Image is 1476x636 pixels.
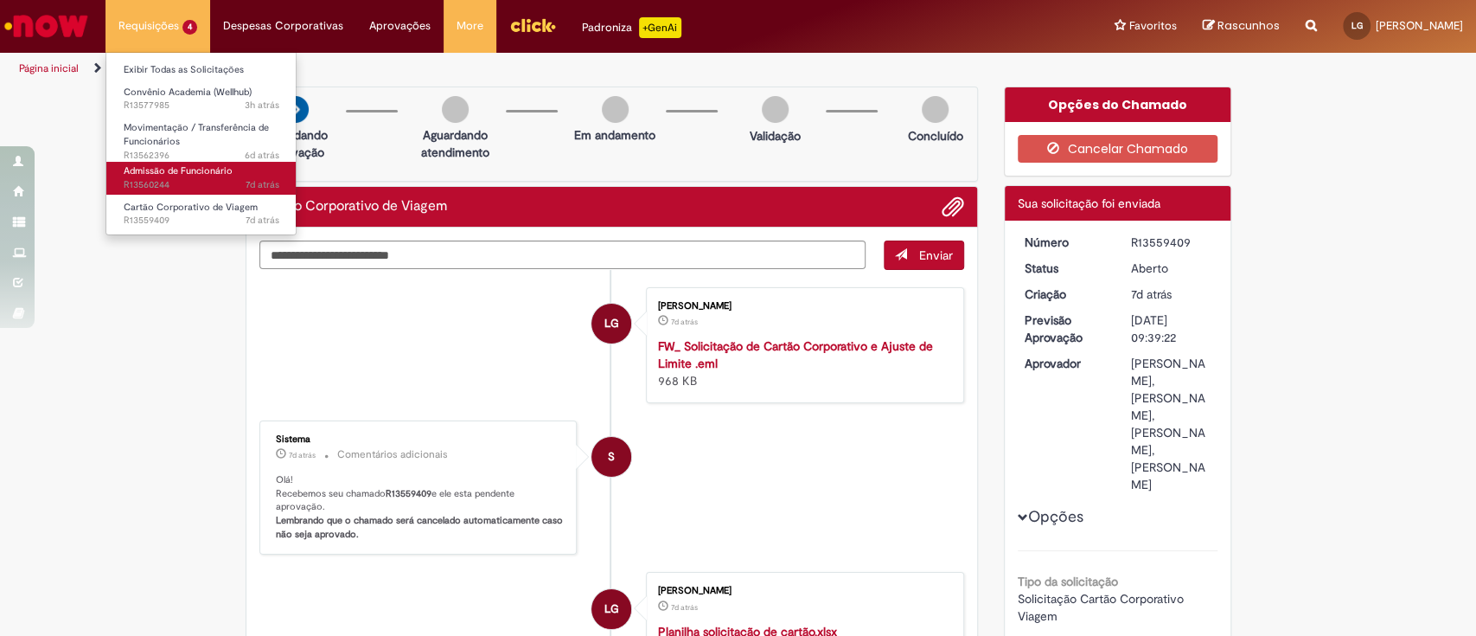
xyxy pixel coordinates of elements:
[1012,234,1118,251] dt: Número
[124,99,279,112] span: R13577985
[907,127,962,145] p: Concluído
[457,17,483,35] span: More
[608,436,615,478] span: S
[1131,286,1172,302] time: 23/09/2025 14:39:22
[1018,196,1160,211] span: Sua solicitação foi enviada
[245,149,279,162] time: 24/09/2025 11:08:34
[1351,20,1363,31] span: LG
[1131,286,1172,302] span: 7d atrás
[106,83,297,115] a: Aberto R13577985 : Convênio Academia (Wellhub)
[124,178,279,192] span: R13560244
[182,20,197,35] span: 4
[106,61,297,80] a: Exibir Todas as Solicitações
[124,149,279,163] span: R13562396
[884,241,964,270] button: Enviar
[124,86,252,99] span: Convênio Academia (Wellhub)
[106,162,297,194] a: Aberto R13560244 : Admissão de Funcionário
[671,317,698,327] span: 7d atrás
[13,53,971,85] ul: Trilhas de página
[591,304,631,344] div: Luisa Fiori De Godoy
[658,338,933,371] a: FW_ Solicitação de Cartão Corporativo e Ajuste de Limite .eml
[289,450,316,460] span: 7d atrás
[1203,18,1280,35] a: Rascunhos
[1012,260,1118,277] dt: Status
[671,602,698,613] time: 23/09/2025 14:39:09
[223,17,343,35] span: Despesas Corporativas
[246,178,279,191] span: 7d atrás
[1131,312,1211,346] div: [DATE] 09:39:22
[289,450,316,460] time: 23/09/2025 14:39:32
[276,434,564,445] div: Sistema
[124,164,233,177] span: Admissão de Funcionário
[1131,355,1211,493] div: [PERSON_NAME], [PERSON_NAME], [PERSON_NAME], [PERSON_NAME]
[604,588,619,630] span: LG
[105,52,297,235] ul: Requisições
[1018,591,1187,624] span: Solicitação Cartão Corporativo Viagem
[276,514,565,541] b: Lembrando que o chamado será cancelado automaticamente caso não seja aprovado.
[386,487,431,500] b: R13559409
[19,61,79,75] a: Página inicial
[591,589,631,629] div: Luisa Fiori De Godoy
[106,198,297,230] a: Aberto R13559409 : Cartão Corporativo de Viagem
[1018,574,1118,589] b: Tipo da solicitação
[602,96,629,123] img: img-circle-grey.png
[245,99,279,112] time: 29/09/2025 15:59:51
[591,437,631,477] div: System
[574,126,655,144] p: Em andamento
[1012,286,1118,303] dt: Criação
[118,17,179,35] span: Requisições
[919,247,953,263] span: Enviar
[1131,260,1211,277] div: Aberto
[124,201,258,214] span: Cartão Corporativo de Viagem
[762,96,789,123] img: img-circle-grey.png
[124,214,279,228] span: R13559409
[106,119,297,156] a: Aberto R13562396 : Movimentação / Transferência de Funcionários
[1217,17,1280,34] span: Rascunhos
[124,121,269,148] span: Movimentação / Transferência de Funcionários
[509,12,556,38] img: click_logo_yellow_360x200.png
[1012,312,1118,346] dt: Previsão Aprovação
[246,214,279,227] span: 7d atrás
[639,17,681,38] p: +GenAi
[671,602,698,613] span: 7d atrás
[1012,355,1118,372] dt: Aprovador
[750,127,801,145] p: Validação
[658,337,946,389] div: 968 KB
[1376,18,1463,33] span: [PERSON_NAME]
[276,473,564,542] p: Olá! Recebemos seu chamado e ele esta pendente aprovação.
[259,241,866,270] textarea: Digite sua mensagem aqui...
[1018,135,1217,163] button: Cancelar Chamado
[582,17,681,38] div: Padroniza
[337,447,448,462] small: Comentários adicionais
[369,17,431,35] span: Aprovações
[1005,87,1230,122] div: Opções do Chamado
[671,317,698,327] time: 23/09/2025 15:28:19
[1131,286,1211,303] div: 23/09/2025 14:39:22
[922,96,949,123] img: img-circle-grey.png
[413,126,497,161] p: Aguardando atendimento
[658,301,946,312] div: [PERSON_NAME]
[658,586,946,596] div: [PERSON_NAME]
[245,99,279,112] span: 3h atrás
[942,196,964,218] button: Adicionar anexos
[442,96,469,123] img: img-circle-grey.png
[245,149,279,162] span: 6d atrás
[2,9,91,43] img: ServiceNow
[1131,234,1211,251] div: R13559409
[604,303,619,344] span: LG
[1129,17,1177,35] span: Favoritos
[259,199,447,215] h2: Cartão Corporativo de Viagem Histórico de tíquete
